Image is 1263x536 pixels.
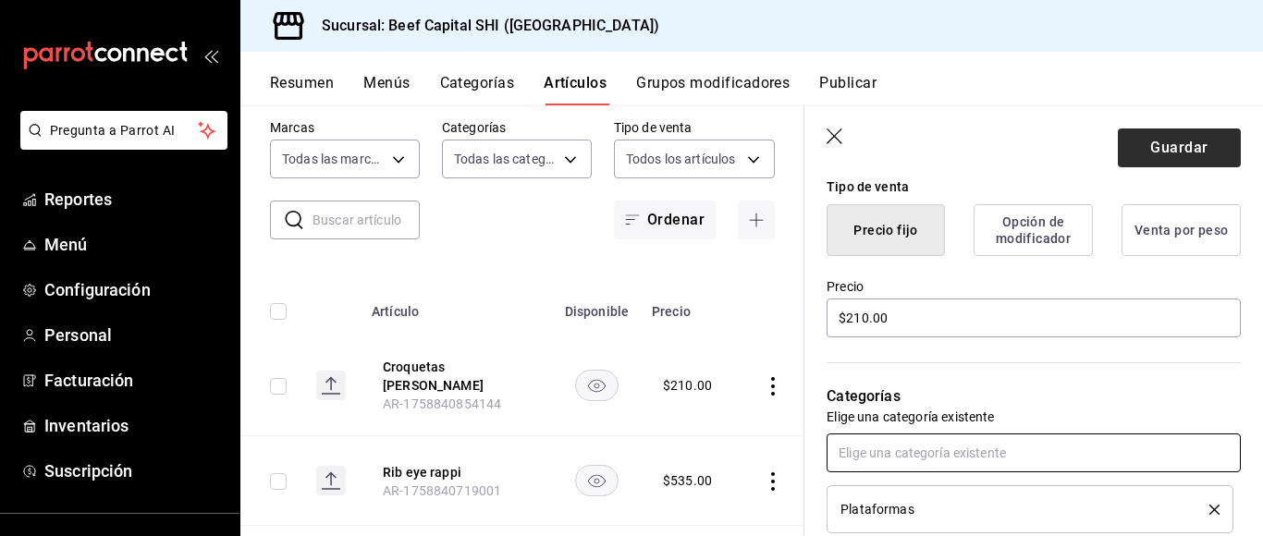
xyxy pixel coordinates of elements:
button: Categorías [440,74,515,105]
input: Elige una categoría existente [827,433,1241,472]
button: delete [1196,505,1220,515]
button: Precio fijo [827,204,945,256]
button: Resumen [270,74,334,105]
h3: Sucursal: Beef Capital SHI ([GEOGRAPHIC_DATA]) [307,15,659,37]
button: edit-product-location [383,463,531,481]
div: $ 210.00 [663,376,712,395]
span: Todas las marcas, Sin marca [282,150,386,168]
button: Grupos modificadores [636,74,790,105]
span: AR-1758840854144 [383,396,501,411]
span: Menú [44,232,225,257]
button: Ordenar [614,201,716,239]
span: Plataformas [840,503,914,516]
button: actions [764,377,782,396]
button: edit-product-location [383,358,531,395]
span: Inventarios [44,413,225,438]
button: Opción de modificador [974,204,1093,256]
p: Elige una categoría existente [827,408,1241,426]
span: Personal [44,323,225,347]
button: Artículos [544,74,607,105]
input: Buscar artículo [313,201,420,238]
button: Guardar [1118,128,1241,167]
button: open_drawer_menu [203,48,218,63]
input: $0.00 [827,298,1241,337]
div: Tipo de venta [827,177,1241,197]
label: Precio [827,280,1241,293]
p: Categorías [827,385,1241,408]
span: Todas las categorías, Sin categoría [454,150,558,168]
span: Facturación [44,368,225,393]
span: Reportes [44,187,225,212]
span: Todos los artículos [626,150,736,168]
div: $ 535.00 [663,471,712,490]
th: Disponible [553,276,641,335]
label: Marcas [270,121,420,134]
button: actions [764,472,782,491]
span: Configuración [44,277,225,302]
span: Suscripción [44,458,225,483]
button: Menús [363,74,410,105]
button: Publicar [819,74,877,105]
span: Pregunta a Parrot AI [50,121,199,140]
label: Categorías [442,121,592,134]
button: availability-product [575,465,619,496]
span: AR-1758840719001 [383,483,501,498]
button: Pregunta a Parrot AI [20,111,227,150]
button: availability-product [575,370,619,401]
div: navigation tabs [270,74,1263,105]
a: Pregunta a Parrot AI [13,134,227,153]
th: Precio [641,276,742,335]
label: Tipo de venta [614,121,775,134]
button: Venta por peso [1122,204,1241,256]
th: Artículo [361,276,553,335]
